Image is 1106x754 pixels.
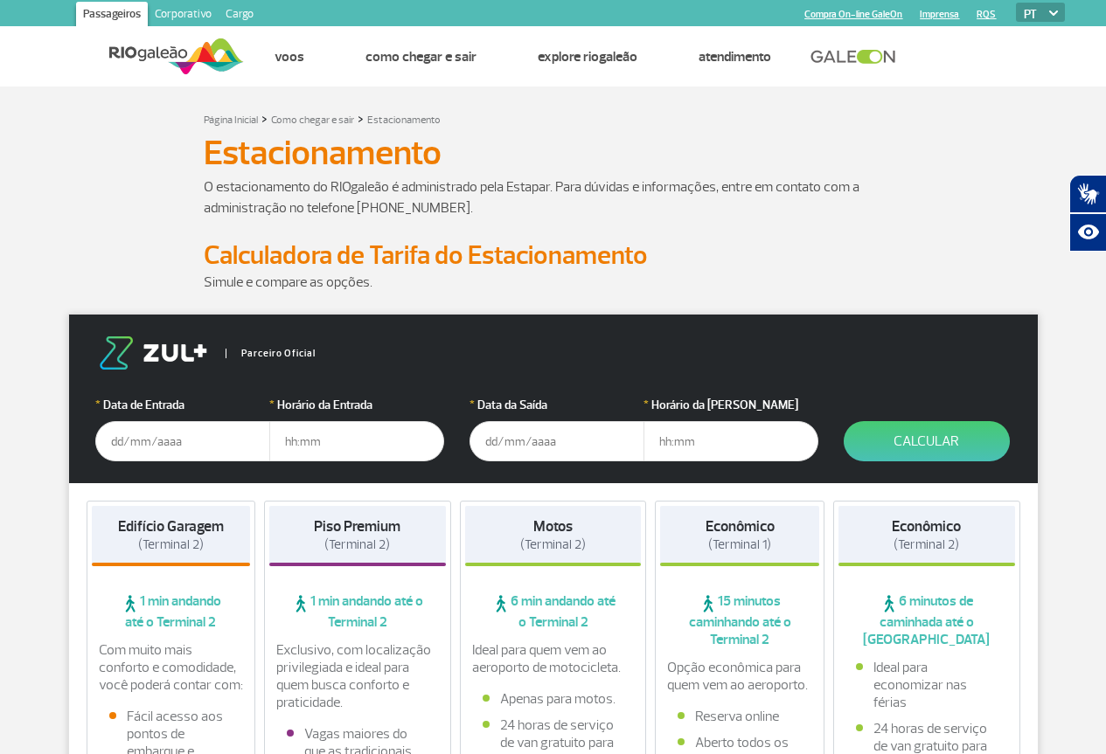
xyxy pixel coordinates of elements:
span: Parceiro Oficial [226,349,316,358]
input: dd/mm/aaaa [95,421,270,461]
a: Compra On-line GaleOn [804,9,902,20]
p: O estacionamento do RIOgaleão é administrado pela Estapar. Para dúvidas e informações, entre em c... [204,176,903,218]
label: Horário da [PERSON_NAME] [643,396,818,414]
a: Cargo [219,2,261,30]
strong: Econômico [892,517,961,536]
h1: Estacionamento [204,138,903,168]
a: Passageiros [76,2,148,30]
label: Data da Saída [470,396,644,414]
p: Simule e compare as opções. [204,272,903,293]
a: Corporativo [148,2,219,30]
span: (Terminal 2) [520,536,586,553]
span: 1 min andando até o Terminal 2 [92,592,251,631]
a: Imprensa [920,9,959,20]
a: > [358,108,364,128]
span: 6 min andando até o Terminal 2 [465,592,642,631]
a: Atendimento [699,48,771,66]
p: Ideal para quem vem ao aeroporto de motocicleta. [472,641,635,676]
strong: Edifício Garagem [118,517,224,536]
span: 6 minutos de caminhada até o [GEOGRAPHIC_DATA] [838,592,1015,648]
span: (Terminal 2) [324,536,390,553]
a: Como chegar e sair [365,48,476,66]
input: hh:mm [643,421,818,461]
a: > [261,108,268,128]
button: Calcular [844,421,1010,461]
label: Data de Entrada [95,396,270,414]
h2: Calculadora de Tarifa do Estacionamento [204,239,903,272]
label: Horário da Entrada [269,396,444,414]
span: 1 min andando até o Terminal 2 [269,592,446,631]
li: Apenas para motos. [483,690,624,708]
p: Opção econômica para quem vem ao aeroporto. [667,659,812,694]
div: Plugin de acessibilidade da Hand Talk. [1069,175,1106,252]
strong: Econômico [706,517,775,536]
input: dd/mm/aaaa [470,421,644,461]
span: (Terminal 2) [138,536,204,553]
a: Voos [275,48,304,66]
li: Ideal para economizar nas férias [856,659,998,711]
button: Abrir recursos assistivos. [1069,213,1106,252]
a: RQS [977,9,996,20]
li: Reserva online [678,708,802,725]
p: Com muito mais conforto e comodidade, você poderá contar com: [99,641,244,694]
img: logo-zul.png [95,336,211,370]
strong: Piso Premium [314,517,400,536]
span: (Terminal 1) [708,536,771,553]
span: (Terminal 2) [894,536,959,553]
p: Exclusivo, com localização privilegiada e ideal para quem busca conforto e praticidade. [276,641,439,711]
a: Explore RIOgaleão [538,48,637,66]
span: 15 minutos caminhando até o Terminal 2 [660,592,819,648]
strong: Motos [533,517,573,536]
a: Estacionamento [367,114,441,127]
a: Página Inicial [204,114,258,127]
button: Abrir tradutor de língua de sinais. [1069,175,1106,213]
a: Como chegar e sair [271,114,354,127]
input: hh:mm [269,421,444,461]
